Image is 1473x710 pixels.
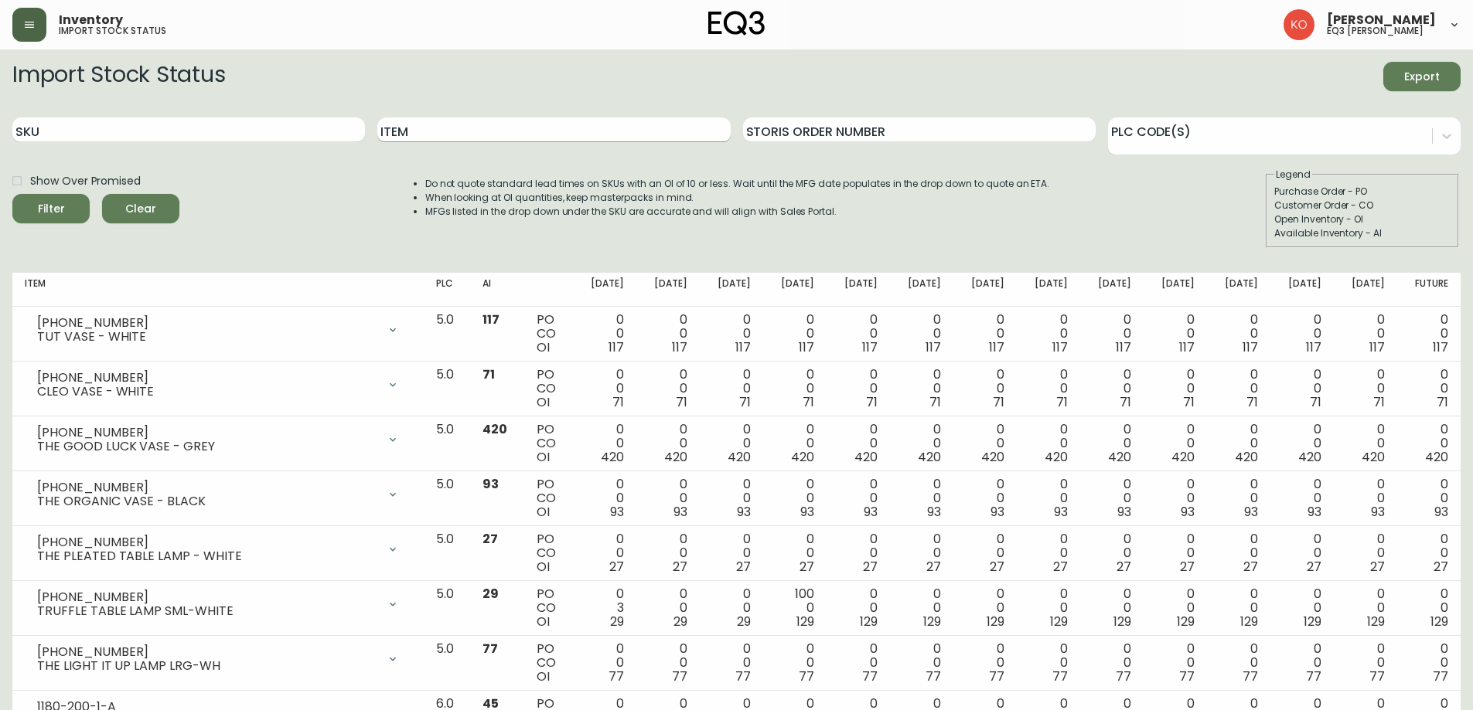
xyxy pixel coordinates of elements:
[803,393,814,411] span: 71
[737,613,751,630] span: 29
[1117,558,1131,576] span: 27
[585,532,624,574] div: 0 0
[1179,338,1195,356] span: 117
[537,532,560,574] div: PO CO
[1029,313,1068,355] div: 0 0
[1093,587,1131,629] div: 0 0
[649,532,687,574] div: 0 0
[1117,503,1131,521] span: 93
[37,590,377,604] div: [PHONE_NUMBER]
[902,532,941,574] div: 0 0
[12,273,424,307] th: Item
[609,338,624,356] span: 117
[1270,273,1334,307] th: [DATE]
[1045,448,1068,466] span: 420
[537,423,560,464] div: PO CO
[902,313,941,355] div: 0 0
[712,477,751,519] div: 0 0
[482,640,498,657] span: 77
[989,338,1004,356] span: 117
[537,368,560,409] div: PO CO
[37,371,377,385] div: [PHONE_NUMBER]
[1346,532,1385,574] div: 0 0
[537,668,550,685] span: OI
[839,477,878,519] div: 0 0
[1093,642,1131,684] div: 0 0
[424,362,470,416] td: 5.0
[1369,338,1385,356] span: 117
[37,385,377,399] div: CLEO VASE - WHITE
[1093,477,1131,519] div: 0 0
[736,558,751,576] span: 27
[1243,338,1258,356] span: 117
[799,338,814,356] span: 117
[827,273,890,307] th: [DATE]
[672,338,687,356] span: 117
[1306,668,1321,685] span: 77
[482,311,500,328] span: 117
[712,423,751,464] div: 0 0
[860,613,878,630] span: 129
[37,549,377,563] div: THE PLEATED TABLE LAMP - WHITE
[735,668,751,685] span: 77
[59,26,166,36] h5: import stock status
[854,448,878,466] span: 420
[1246,393,1258,411] span: 71
[776,423,814,464] div: 0 0
[1369,668,1385,685] span: 77
[1219,642,1258,684] div: 0 0
[712,532,751,574] div: 0 0
[776,368,814,409] div: 0 0
[966,587,1004,629] div: 0 0
[676,393,687,411] span: 71
[537,613,550,630] span: OI
[537,558,550,576] span: OI
[708,11,765,36] img: logo
[902,642,941,684] div: 0 0
[1179,668,1195,685] span: 77
[866,393,878,411] span: 71
[862,338,878,356] span: 117
[12,194,90,223] button: Filter
[649,477,687,519] div: 0 0
[839,368,878,409] div: 0 0
[1093,532,1131,574] div: 0 0
[25,477,411,511] div: [PHONE_NUMBER]THE ORGANIC VASE - BLACK
[966,642,1004,684] div: 0 0
[776,642,814,684] div: 0 0
[923,613,941,630] span: 129
[1093,313,1131,355] div: 0 0
[585,368,624,409] div: 0 0
[37,426,377,440] div: [PHONE_NUMBER]
[573,273,636,307] th: [DATE]
[12,62,225,91] h2: Import Stock Status
[989,668,1004,685] span: 77
[1156,642,1195,684] div: 0 0
[739,393,751,411] span: 71
[38,199,65,219] div: Filter
[728,448,751,466] span: 420
[918,448,941,466] span: 420
[25,532,411,566] div: [PHONE_NUMBER]THE PLEATED TABLE LAMP - WHITE
[649,642,687,684] div: 0 0
[1029,642,1068,684] div: 0 0
[1050,613,1068,630] span: 129
[25,423,411,457] div: [PHONE_NUMBER]THE GOOD LUCK VASE - GREY
[649,587,687,629] div: 0 0
[791,448,814,466] span: 420
[1410,532,1448,574] div: 0 0
[1156,313,1195,355] div: 0 0
[776,587,814,629] div: 100 0
[424,416,470,471] td: 5.0
[25,313,411,347] div: [PHONE_NUMBER]TUT VASE - WHITE
[1243,558,1258,576] span: 27
[902,587,941,629] div: 0 0
[37,481,377,494] div: [PHONE_NUMBER]
[1327,14,1436,26] span: [PERSON_NAME]
[1156,587,1195,629] div: 0 0
[537,642,560,684] div: PO CO
[712,587,751,629] div: 0 0
[839,587,878,629] div: 0 0
[537,503,550,521] span: OI
[1156,477,1195,519] div: 0 0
